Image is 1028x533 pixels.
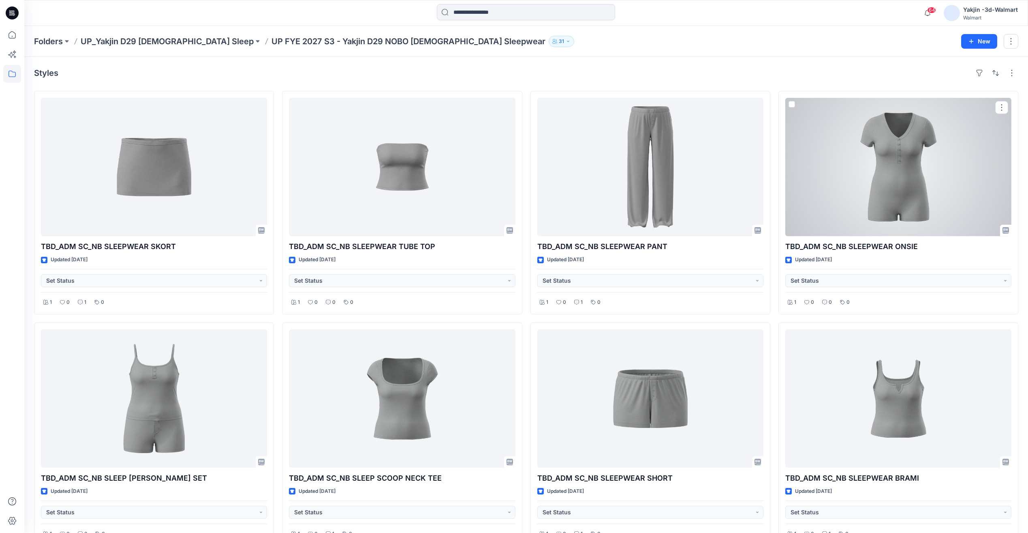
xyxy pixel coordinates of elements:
p: 0 [314,298,318,307]
p: 0 [597,298,601,307]
p: 0 [101,298,104,307]
p: 0 [811,298,814,307]
div: Yakjin -3d-Walmart [963,5,1018,15]
p: Updated [DATE] [299,487,336,496]
a: TBD_ADM SC_NB SLEEP CAMI BOXER SET [41,329,267,468]
p: 1 [298,298,300,307]
img: avatar [944,5,960,21]
button: New [961,34,997,49]
p: 0 [563,298,566,307]
button: 31 [549,36,574,47]
div: Walmart [963,15,1018,21]
p: TBD_ADM SC_NB SLEEPWEAR ONSIE [785,241,1011,252]
p: 1 [581,298,583,307]
p: TBD_ADM SC_NB SLEEPWEAR PANT [537,241,763,252]
h4: Styles [34,68,58,78]
p: 0 [350,298,353,307]
p: TBD_ADM SC_NB SLEEPWEAR TUBE TOP [289,241,515,252]
p: TBD_ADM SC_NB SLEEPWEAR BRAMI [785,473,1011,484]
p: 0 [846,298,850,307]
a: TBD_ADM SC_NB SLEEPWEAR ONSIE [785,98,1011,236]
p: 0 [66,298,70,307]
p: 1 [84,298,86,307]
p: UP FYE 2027 S3 - Yakjin D29 NOBO [DEMOGRAPHIC_DATA] Sleepwear [271,36,545,47]
p: TBD_ADM SC_NB SLEEP [PERSON_NAME] SET [41,473,267,484]
p: Updated [DATE] [547,487,584,496]
p: 1 [546,298,548,307]
a: TBD_ADM SC_NB SLEEPWEAR SHORT [537,329,763,468]
a: TBD_ADM SC_NB SLEEPWEAR PANT [537,98,763,236]
p: Updated [DATE] [795,256,832,264]
span: 64 [927,7,936,13]
p: TBD_ADM SC_NB SLEEP SCOOP NECK TEE [289,473,515,484]
p: 0 [332,298,336,307]
a: TBD_ADM SC_NB SLEEPWEAR SKORT [41,98,267,236]
p: 1 [50,298,52,307]
p: 31 [559,37,564,46]
p: 0 [829,298,832,307]
a: UP_Yakjin D29 [DEMOGRAPHIC_DATA] Sleep [81,36,254,47]
p: 1 [794,298,796,307]
a: TBD_ADM SC_NB SLEEPWEAR BRAMI [785,329,1011,468]
a: TBD_ADM SC_NB SLEEP SCOOP NECK TEE [289,329,515,468]
a: TBD_ADM SC_NB SLEEPWEAR TUBE TOP [289,98,515,236]
a: Folders [34,36,63,47]
p: Updated [DATE] [51,487,88,496]
p: Updated [DATE] [299,256,336,264]
p: TBD_ADM SC_NB SLEEPWEAR SKORT [41,241,267,252]
p: Updated [DATE] [547,256,584,264]
p: Updated [DATE] [51,256,88,264]
p: Updated [DATE] [795,487,832,496]
p: TBD_ADM SC_NB SLEEPWEAR SHORT [537,473,763,484]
